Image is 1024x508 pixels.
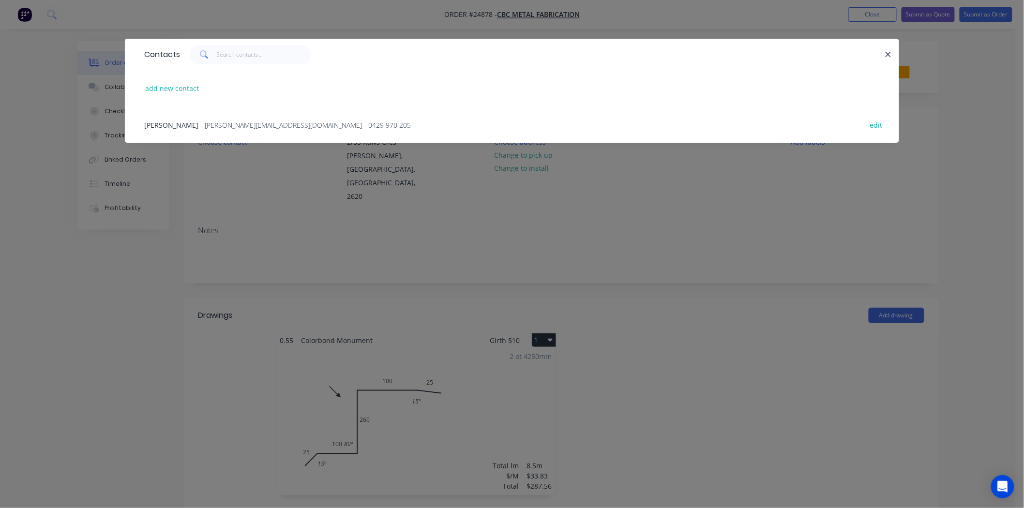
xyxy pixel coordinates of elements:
[991,475,1014,498] div: Open Intercom Messenger
[865,118,888,131] button: edit
[144,120,198,130] span: [PERSON_NAME]
[217,45,311,64] input: Search contacts...
[140,82,204,95] button: add new contact
[139,39,180,70] div: Contacts
[200,120,411,130] span: - [PERSON_NAME][EMAIL_ADDRESS][DOMAIN_NAME] - 0429 970 205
